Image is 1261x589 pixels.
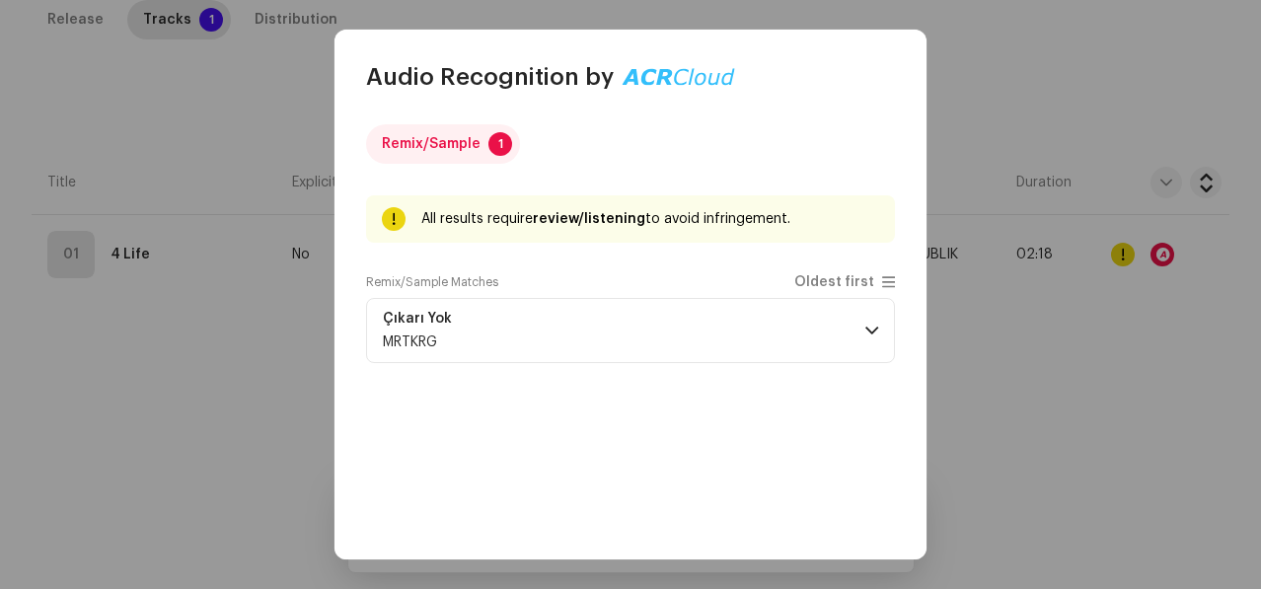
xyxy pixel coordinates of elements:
[533,212,645,226] strong: review/listening
[366,61,614,93] span: Audio Recognition by
[383,311,452,327] strong: Çıkarı Yok
[421,207,879,231] div: All results require to avoid infringement.
[488,132,512,156] p-badge: 1
[383,311,476,327] span: Çıkarı Yok
[366,274,498,290] label: Remix/Sample Matches
[366,298,895,363] p-accordion-header: Çıkarı YokMRTKRG
[383,335,437,349] span: MRTKRG
[794,274,895,290] p-togglebutton: Oldest first
[382,124,481,164] div: Remix/Sample
[794,275,874,290] span: Oldest first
